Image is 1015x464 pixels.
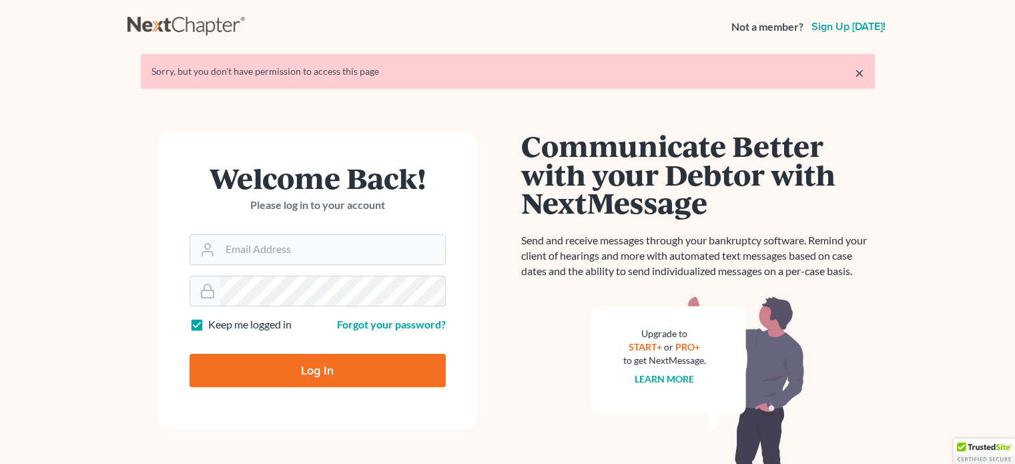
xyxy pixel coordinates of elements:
[151,65,864,78] div: Sorry, but you don't have permission to access this page
[675,341,700,353] a: PRO+
[190,354,446,387] input: Log In
[521,233,875,279] p: Send and receive messages through your bankruptcy software. Remind your client of hearings and mo...
[208,317,292,332] label: Keep me logged in
[521,132,875,217] h1: Communicate Better with your Debtor with NextMessage
[664,341,673,353] span: or
[731,19,803,35] strong: Not a member?
[623,354,706,367] div: to get NextMessage.
[809,21,888,32] a: Sign up [DATE]!
[623,327,706,340] div: Upgrade to
[855,65,864,81] a: ×
[190,198,446,213] p: Please log in to your account
[635,373,694,385] a: Learn more
[220,235,445,264] input: Email Address
[629,341,662,353] a: START+
[337,318,446,330] a: Forgot your password?
[954,439,1015,464] div: TrustedSite Certified
[190,164,446,192] h1: Welcome Back!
